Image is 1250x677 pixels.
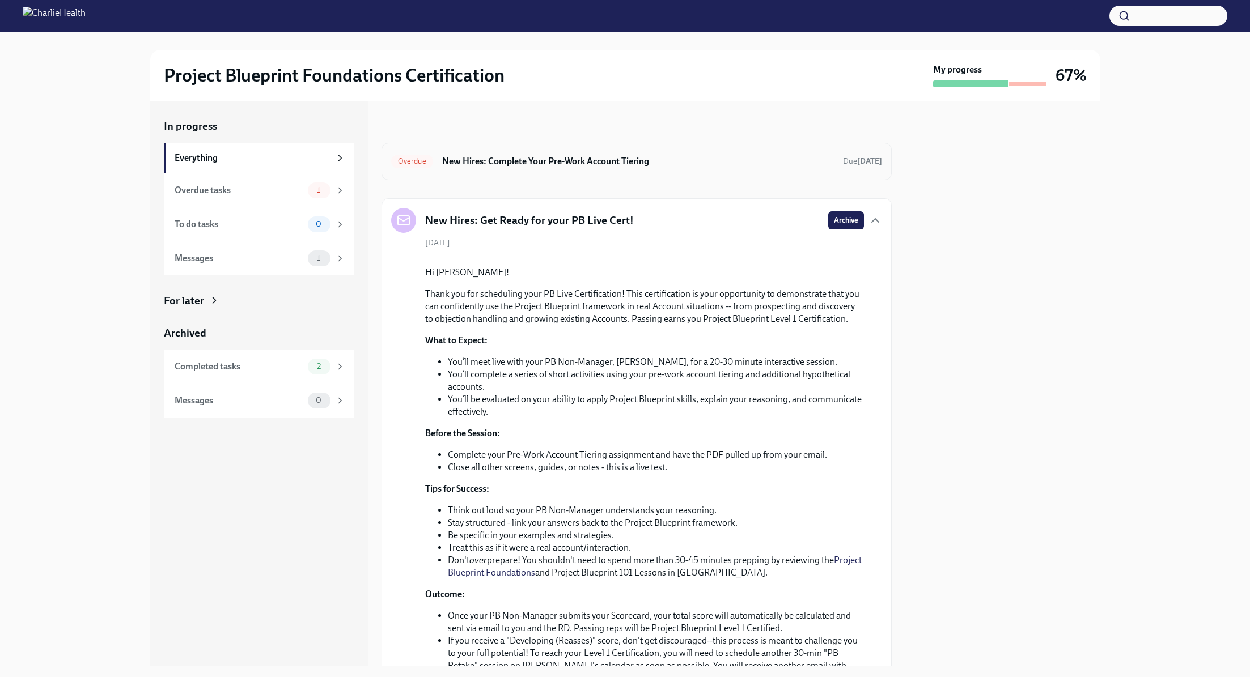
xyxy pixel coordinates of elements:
h3: 67% [1056,65,1087,86]
strong: Before the Session: [425,428,500,438]
div: Completed tasks [175,360,303,373]
a: Archived [164,326,354,340]
li: Be specific in your examples and strategies. [448,529,864,542]
span: September 8th, 2025 11:00 [843,156,882,167]
a: Messages1 [164,241,354,275]
span: [DATE] [425,237,450,248]
h6: New Hires: Complete Your Pre-Work Account Tiering [442,155,834,168]
a: Everything [164,143,354,173]
p: Thank you for scheduling your PB Live Certification! This certification is your opportunity to de... [425,288,864,325]
em: over [469,555,487,565]
a: Completed tasks2 [164,350,354,384]
div: Messages [175,394,303,407]
a: Project Blueprint Foundations [448,555,862,578]
strong: My progress [933,63,982,76]
span: Overdue [391,157,433,165]
h2: Project Blueprint Foundations Certification [164,64,505,87]
span: 0 [309,396,328,405]
li: Once your PB Non-Manager submits your Scorecard, your total score will automatically be calculate... [448,610,864,635]
li: Complete your Pre-Work Account Tiering assignment and have the PDF pulled up from your email. [448,449,864,461]
div: Overdue tasks [175,184,303,197]
li: Close all other screens, guides, or notes - this is a live test. [448,461,864,474]
span: Archive [834,215,858,226]
a: Messages0 [164,384,354,418]
h5: New Hires: Get Ready for your PB Live Cert! [425,213,634,228]
a: OverdueNew Hires: Complete Your Pre-Work Account TieringDue[DATE] [391,152,882,171]
li: Stay structured - link your answers back to the Project Blueprint framework. [448,517,864,529]
li: Think out loud so your PB Non-Manager understands your reasoning. [448,504,864,517]
span: 0 [309,220,328,228]
a: To do tasks0 [164,207,354,241]
li: Don't prepare! You shouldn't need to spend more than 30-45 minutes prepping by reviewing the and ... [448,554,864,579]
button: Archive [828,211,864,229]
li: You’ll meet live with your PB Non-Manager, [PERSON_NAME], for a 20-30 minute interactive session. [448,356,864,368]
span: 1 [310,254,327,262]
strong: [DATE] [857,156,882,166]
div: For later [164,293,204,308]
li: Treat this as if it were a real account/interaction. [448,542,864,554]
a: Overdue tasks1 [164,173,354,207]
span: 1 [310,186,327,194]
strong: What to Expect: [425,335,488,346]
strong: Tips for Success: [425,483,489,494]
p: Hi [PERSON_NAME]! [425,266,864,279]
span: 2 [310,362,328,371]
li: You’ll complete a series of short activities using your pre-work account tiering and additional h... [448,368,864,393]
div: Everything [175,152,330,164]
a: In progress [164,119,354,134]
a: For later [164,293,354,308]
span: Due [843,156,882,166]
img: CharlieHealth [23,7,86,25]
div: Messages [175,252,303,265]
li: You’ll be evaluated on your ability to apply Project Blueprint skills, explain your reasoning, an... [448,393,864,418]
div: To do tasks [175,218,303,231]
strong: Outcome: [425,589,465,599]
div: In progress [382,119,435,134]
